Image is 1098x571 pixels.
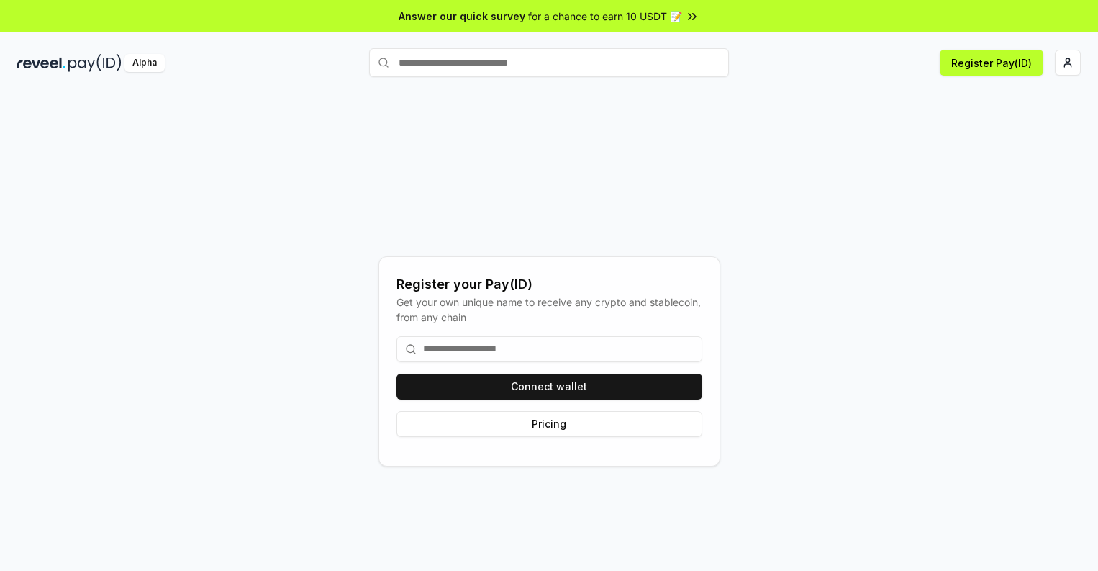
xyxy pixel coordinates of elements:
div: Register your Pay(ID) [396,274,702,295]
button: Register Pay(ID) [940,50,1043,76]
div: Get your own unique name to receive any crypto and stablecoin, from any chain [396,295,702,325]
span: for a chance to earn 10 USDT 📝 [528,9,682,24]
img: reveel_dark [17,54,65,72]
button: Connect wallet [396,374,702,400]
img: pay_id [68,54,122,72]
span: Answer our quick survey [399,9,525,24]
div: Alpha [124,54,165,72]
button: Pricing [396,411,702,437]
